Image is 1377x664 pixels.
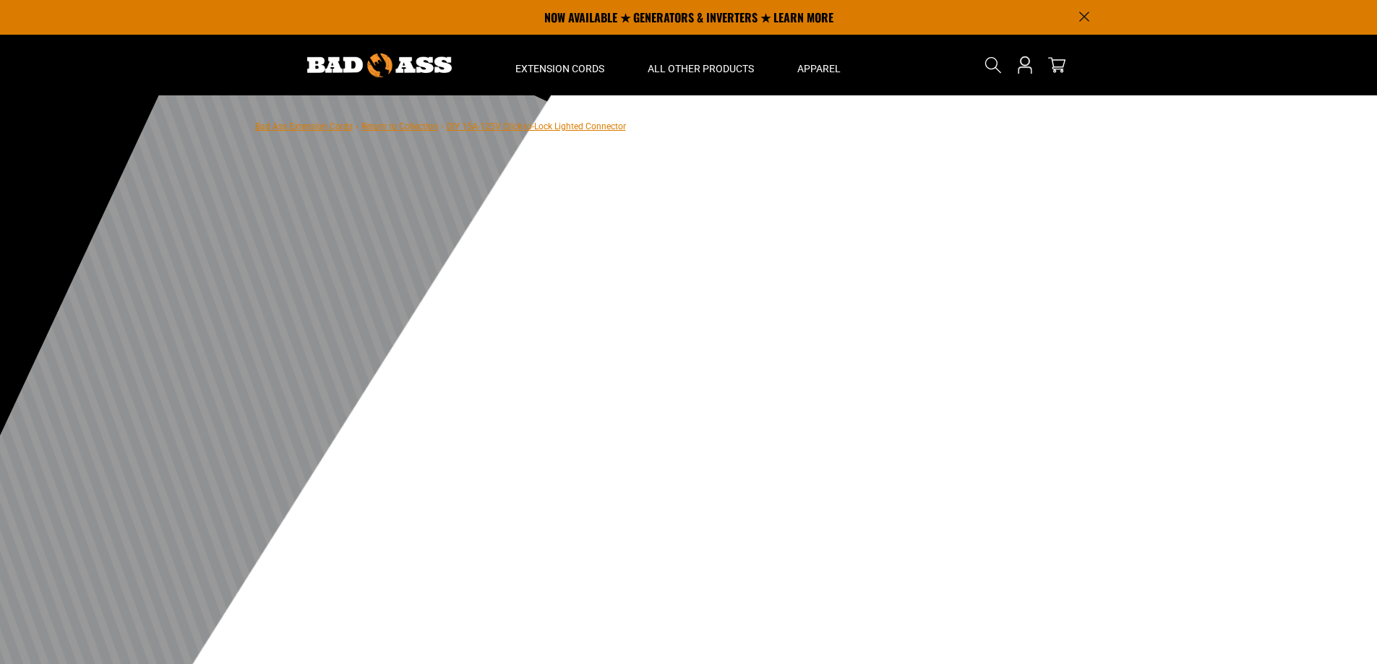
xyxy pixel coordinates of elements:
[356,121,359,131] span: ›
[255,117,626,134] nav: breadcrumbs
[255,121,353,131] a: Bad Ass Extension Cords
[797,62,841,75] span: Apparel
[982,53,1005,77] summary: Search
[494,35,626,95] summary: Extension Cords
[626,35,776,95] summary: All Other Products
[447,121,626,131] span: DIY 15A-125V Click-to-Lock Lighted Connector
[776,35,862,95] summary: Apparel
[441,121,444,131] span: ›
[648,62,754,75] span: All Other Products
[361,121,438,131] a: Return to Collection
[515,62,604,75] span: Extension Cords
[307,53,452,77] img: Bad Ass Extension Cords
